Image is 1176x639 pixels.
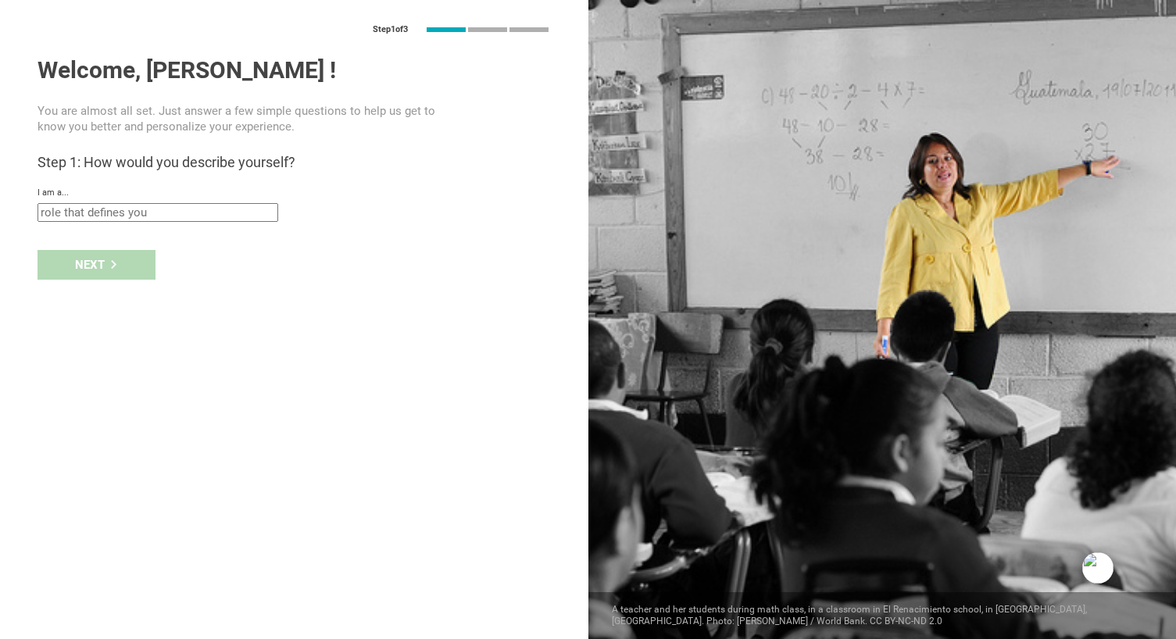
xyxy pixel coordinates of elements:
h3: Step 1: How would you describe yourself? [38,153,551,172]
div: Step 1 of 3 [373,24,408,35]
input: role that defines you [38,203,278,222]
h1: Welcome, [PERSON_NAME] ! [38,56,551,84]
div: I am a... [38,187,551,198]
p: You are almost all set. Just answer a few simple questions to help us get to know you better and ... [38,103,448,134]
